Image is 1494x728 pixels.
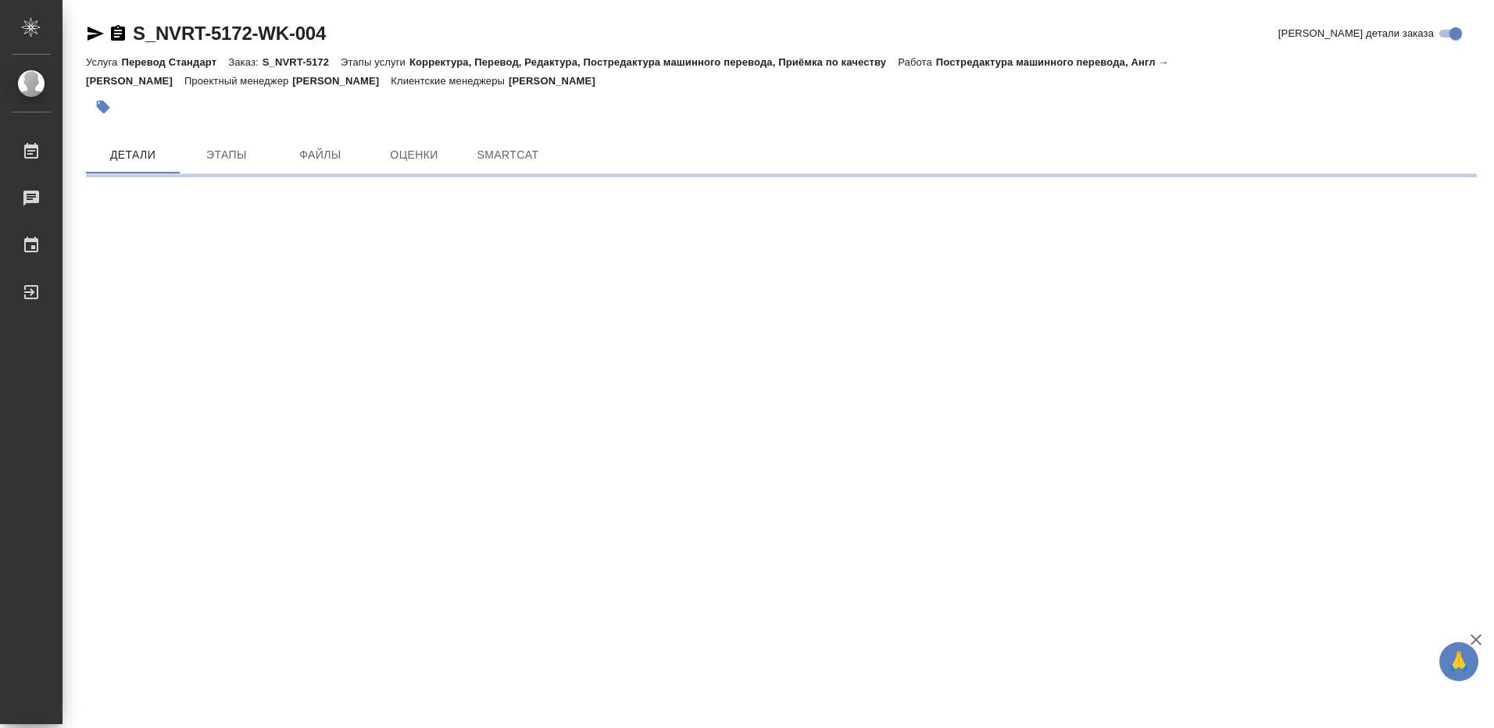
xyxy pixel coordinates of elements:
span: Оценки [377,145,452,165]
a: S_NVRT-5172-WK-004 [133,23,326,44]
button: Добавить тэг [86,90,120,124]
p: Клиентские менеджеры [391,75,509,87]
p: Заказ: [228,56,262,68]
p: S_NVRT-5172 [263,56,341,68]
p: Услуга [86,56,121,68]
p: Перевод Стандарт [121,56,228,68]
span: 🙏 [1446,645,1472,678]
span: Файлы [283,145,358,165]
span: SmartCat [470,145,545,165]
span: [PERSON_NAME] детали заказа [1278,26,1434,41]
button: Скопировать ссылку для ЯМессенджера [86,24,105,43]
button: Скопировать ссылку [109,24,127,43]
button: 🙏 [1439,642,1478,681]
p: Этапы услуги [341,56,409,68]
p: [PERSON_NAME] [292,75,391,87]
p: Проектный менеджер [184,75,292,87]
p: [PERSON_NAME] [509,75,607,87]
p: Корректура, Перевод, Редактура, Постредактура машинного перевода, Приёмка по качеству [409,56,898,68]
span: Этапы [189,145,264,165]
span: Детали [95,145,170,165]
p: Работа [898,56,936,68]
